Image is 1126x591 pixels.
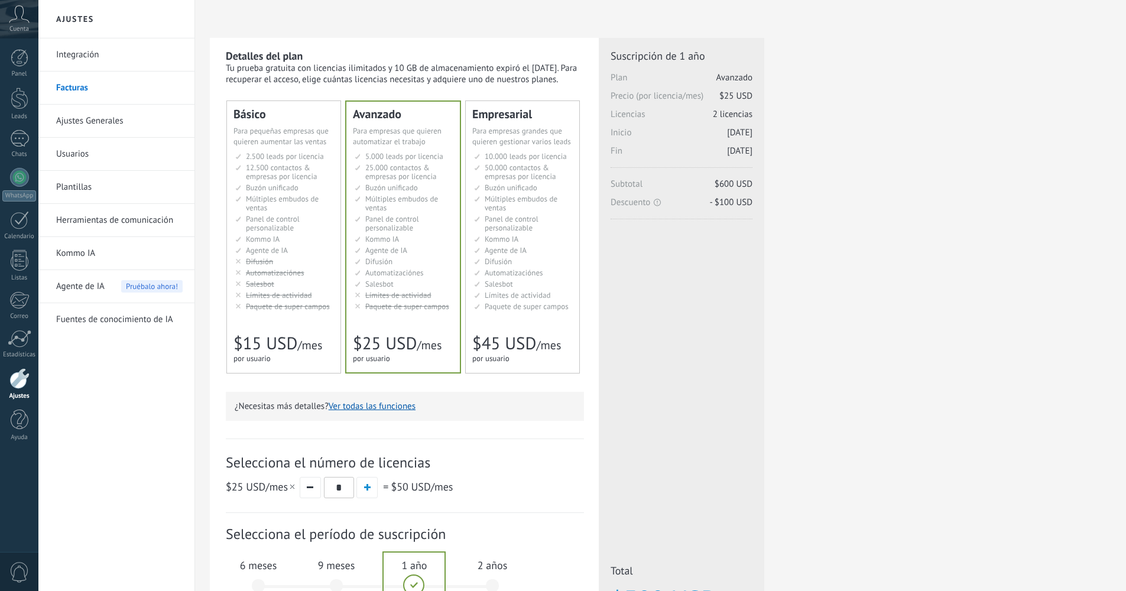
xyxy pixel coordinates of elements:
div: Leads [2,113,37,121]
div: Empresarial [472,108,573,120]
span: Agente de IA [365,245,407,255]
span: 10.000 leads por licencia [485,151,567,161]
a: Facturas [56,72,183,105]
div: Listas [2,274,37,282]
span: Difusión [365,256,392,267]
li: Usuarios [38,138,194,171]
div: Avanzado [353,108,453,120]
span: Límites de actividad [485,290,551,300]
span: Múltiples embudos de ventas [365,194,438,213]
span: 6 meses [226,558,290,572]
li: Herramientas de comunicación [38,204,194,237]
a: Herramientas de comunicación [56,204,183,237]
div: Calendario [2,233,37,241]
span: por usuario [472,353,510,363]
span: /mes [226,480,297,493]
span: Límites de actividad [246,290,312,300]
span: $45 USD [472,332,536,355]
div: Estadísticas [2,351,37,359]
span: Automatizaciónes [365,268,424,278]
span: /mes [417,337,442,353]
span: Automatizaciónes [246,268,304,278]
span: Para empresas que quieren automatizar el trabajo [353,126,442,147]
a: Usuarios [56,138,183,171]
span: = [383,480,388,493]
a: Ajustes Generales [56,105,183,138]
span: Buzón unificado [246,183,298,193]
li: Kommo IA [38,237,194,270]
span: $25 USD [353,332,417,355]
li: Fuentes de conocimiento de IA [38,303,194,336]
span: Agente de IA [246,245,288,255]
span: Subtotal [611,178,752,197]
div: Chats [2,151,37,158]
span: $25 USD [226,480,265,493]
span: Total [611,564,752,581]
span: Salesbot [365,279,394,289]
span: Fin [611,145,752,164]
span: Selecciona el período de suscripción [226,525,584,543]
span: por usuario [353,353,390,363]
span: $25 USD [719,90,752,102]
span: Buzón unificado [485,183,537,193]
span: Suscripción de 1 año [611,49,752,63]
a: Agente de IA Pruébalo ahora! [56,270,183,303]
span: [DATE] [727,127,752,138]
span: Paquete de super campos [246,301,330,311]
span: por usuario [233,353,271,363]
span: 25.000 contactos & empresas por licencia [365,163,436,181]
span: Paquete de super campos [485,301,569,311]
span: 2 años [460,558,524,572]
span: Cuenta [9,25,29,33]
span: [DATE] [727,145,752,157]
a: Plantillas [56,171,183,204]
a: Integración [56,38,183,72]
span: 9 meses [304,558,368,572]
span: $50 USD [391,480,430,493]
div: Básico [233,108,334,120]
li: Ajustes Generales [38,105,194,138]
span: Automatizaciónes [485,268,543,278]
button: Ver todas las funciones [329,401,416,412]
span: Panel de control personalizable [485,214,538,233]
span: /mes [391,480,453,493]
div: Ajustes [2,392,37,400]
span: Licencias [611,109,752,127]
div: Panel [2,70,37,78]
span: 50.000 contactos & empresas por licencia [485,163,556,181]
span: Salesbot [246,279,274,289]
span: Para pequeñas empresas que quieren aumentar las ventas [233,126,329,147]
span: Múltiples embudos de ventas [485,194,557,213]
span: Selecciona el número de licencias [226,453,584,472]
span: Descuento [611,197,752,208]
span: Difusión [246,256,273,267]
span: Panel de control personalizable [246,214,300,233]
span: /mes [536,337,561,353]
span: - $100 USD [710,197,752,208]
span: Kommo IA [485,234,518,244]
span: Kommo IA [365,234,399,244]
span: Múltiples embudos de ventas [246,194,319,213]
span: 5.000 leads por licencia [365,151,443,161]
span: Paquete de super campos [365,301,449,311]
span: 2 licencias [713,109,752,120]
div: Ayuda [2,434,37,441]
li: Integración [38,38,194,72]
a: Fuentes de conocimiento de IA [56,303,183,336]
span: /mes [297,337,322,353]
div: WhatsApp [2,190,36,202]
span: Pruébalo ahora! [121,280,183,293]
span: 12.500 contactos & empresas por licencia [246,163,317,181]
b: Detalles del plan [226,49,303,63]
span: Límites de actividad [365,290,431,300]
span: 2.500 leads por licencia [246,151,324,161]
span: 1 año [382,558,446,572]
span: Kommo IA [246,234,280,244]
span: Salesbot [485,279,513,289]
span: Precio (por licencia/mes) [611,90,752,109]
span: Buzón unificado [365,183,418,193]
li: Facturas [38,72,194,105]
a: Kommo IA [56,237,183,270]
li: Agente de IA [38,270,194,303]
span: $15 USD [233,332,297,355]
